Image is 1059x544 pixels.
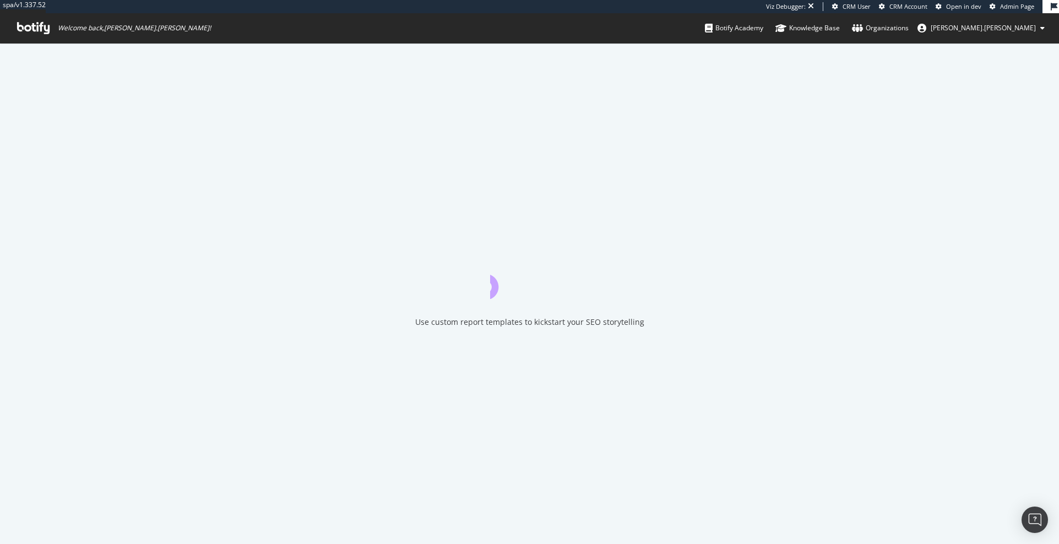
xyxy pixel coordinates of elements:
[1000,2,1034,10] span: Admin Page
[852,13,909,43] a: Organizations
[415,317,644,328] div: Use custom report templates to kickstart your SEO storytelling
[936,2,981,11] a: Open in dev
[990,2,1034,11] a: Admin Page
[775,23,840,34] div: Knowledge Base
[775,13,840,43] a: Knowledge Base
[852,23,909,34] div: Organizations
[705,23,763,34] div: Botify Academy
[889,2,927,10] span: CRM Account
[58,24,211,32] span: Welcome back, [PERSON_NAME].[PERSON_NAME] !
[766,2,806,11] div: Viz Debugger:
[931,23,1036,32] span: ryan.flanagan
[843,2,871,10] span: CRM User
[832,2,871,11] a: CRM User
[946,2,981,10] span: Open in dev
[879,2,927,11] a: CRM Account
[490,259,569,299] div: animation
[909,19,1053,37] button: [PERSON_NAME].[PERSON_NAME]
[1022,507,1048,533] div: Open Intercom Messenger
[705,13,763,43] a: Botify Academy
